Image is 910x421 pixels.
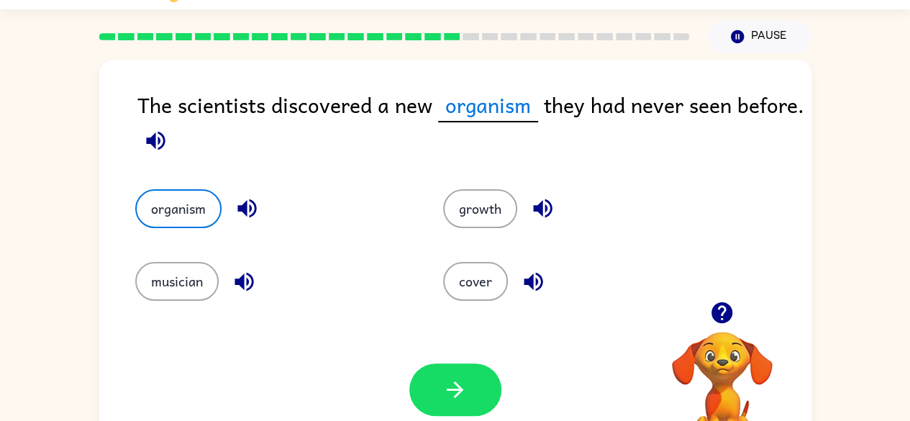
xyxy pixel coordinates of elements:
[135,262,219,301] button: musician
[438,89,538,122] span: organism
[707,20,811,53] button: Pause
[135,189,222,228] button: organism
[137,89,811,160] div: The scientists discovered a new they had never seen before.
[443,189,517,228] button: growth
[443,262,508,301] button: cover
